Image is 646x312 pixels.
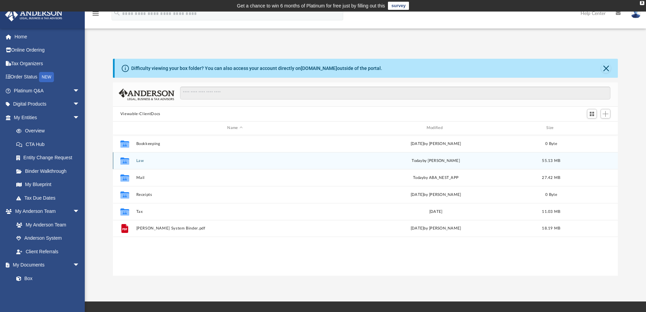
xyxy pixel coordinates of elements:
[9,137,90,151] a: CTA Hub
[5,97,90,111] a: Digital Productsarrow_drop_down
[9,178,86,191] a: My Blueprint
[542,159,560,162] span: 55.13 MB
[337,208,534,215] div: [DATE]
[136,176,334,180] button: Mail
[131,65,382,72] div: Difficulty viewing your box folder? You can also access your account directly on outside of the p...
[9,191,90,205] a: Tax Due Dates
[9,218,83,232] a: My Anderson Team
[542,176,560,179] span: 27.42 MB
[568,125,615,131] div: id
[73,97,86,111] span: arrow_drop_down
[5,43,90,57] a: Online Ordering
[337,158,534,164] div: by [PERSON_NAME]
[9,124,90,138] a: Overview
[545,192,557,196] span: 0 Byte
[542,209,560,213] span: 11.03 MB
[136,125,334,131] div: Name
[116,125,133,131] div: id
[5,70,90,84] a: Order StatusNEW
[9,151,90,165] a: Entity Change Request
[412,159,422,162] span: today
[9,232,86,245] a: Anderson System
[545,142,557,145] span: 0 Byte
[587,109,597,118] button: Switch to Grid View
[92,13,100,18] a: menu
[5,57,90,70] a: Tax Organizers
[631,8,641,18] img: User Pic
[5,111,90,124] a: My Entitiesarrow_drop_down
[73,111,86,125] span: arrow_drop_down
[413,176,424,179] span: today
[136,142,334,146] button: Bookkeeping
[337,125,535,131] div: Modified
[237,2,385,10] div: Get a chance to win 6 months of Platinum for free just by filling out this
[136,159,334,163] button: Law
[337,141,534,147] div: [DATE] by [PERSON_NAME]
[73,258,86,272] span: arrow_drop_down
[9,272,83,285] a: Box
[73,84,86,98] span: arrow_drop_down
[537,125,565,131] div: Size
[92,10,100,18] i: menu
[388,2,409,10] a: survey
[5,258,86,272] a: My Documentsarrow_drop_down
[113,135,618,276] div: grid
[337,175,534,181] div: by ABA_NEST_APP
[39,72,54,82] div: NEW
[5,30,90,43] a: Home
[180,87,610,99] input: Search files and folders
[337,191,534,198] div: [DATE] by [PERSON_NAME]
[9,245,86,258] a: Client Referrals
[5,84,90,97] a: Platinum Q&Aarrow_drop_down
[5,205,86,218] a: My Anderson Teamarrow_drop_down
[9,164,90,178] a: Binder Walkthrough
[120,111,160,117] button: Viewable-ClientDocs
[136,209,334,214] button: Tax
[640,1,644,5] div: close
[9,285,86,299] a: Meeting Minutes
[3,8,64,21] img: Anderson Advisors Platinum Portal
[301,66,337,71] a: [DOMAIN_NAME]
[73,205,86,219] span: arrow_drop_down
[113,9,121,17] i: search
[136,192,334,197] button: Receipts
[337,225,534,232] div: [DATE] by [PERSON_NAME]
[601,63,611,73] button: Close
[601,109,611,118] button: Add
[542,226,560,230] span: 18.19 MB
[136,226,334,231] button: [PERSON_NAME] System Binder.pdf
